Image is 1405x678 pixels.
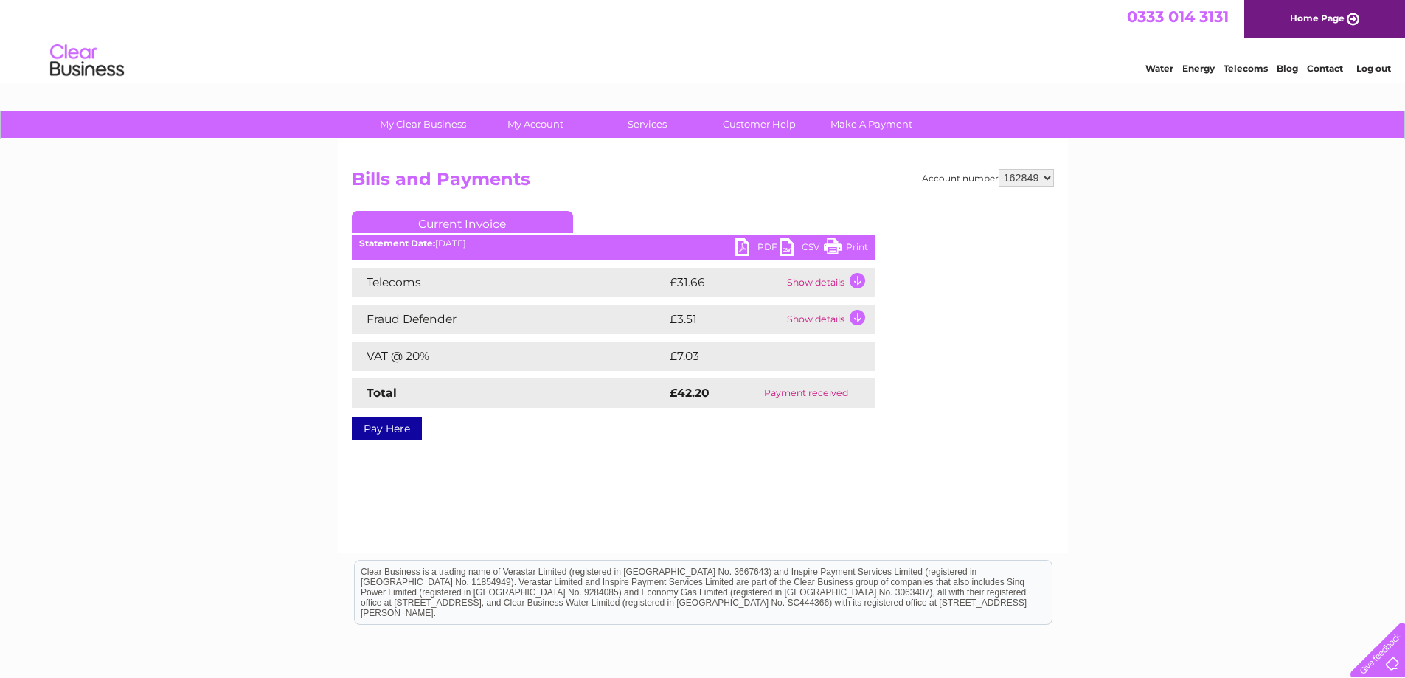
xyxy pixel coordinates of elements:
[1127,7,1229,26] a: 0333 014 3131
[586,111,708,138] a: Services
[352,169,1054,197] h2: Bills and Payments
[355,8,1052,72] div: Clear Business is a trading name of Verastar Limited (registered in [GEOGRAPHIC_DATA] No. 3667643...
[352,417,422,440] a: Pay Here
[783,305,875,334] td: Show details
[352,342,666,371] td: VAT @ 20%
[359,238,435,249] b: Statement Date:
[780,238,824,260] a: CSV
[49,38,125,83] img: logo.png
[666,268,783,297] td: £31.66
[1307,63,1343,74] a: Contact
[352,238,875,249] div: [DATE]
[352,305,666,334] td: Fraud Defender
[474,111,596,138] a: My Account
[666,342,841,371] td: £7.03
[362,111,484,138] a: My Clear Business
[666,305,783,334] td: £3.51
[811,111,932,138] a: Make A Payment
[824,238,868,260] a: Print
[1356,63,1391,74] a: Log out
[783,268,875,297] td: Show details
[735,238,780,260] a: PDF
[670,386,710,400] strong: £42.20
[737,378,875,408] td: Payment received
[1182,63,1215,74] a: Energy
[367,386,397,400] strong: Total
[1224,63,1268,74] a: Telecoms
[352,268,666,297] td: Telecoms
[922,169,1054,187] div: Account number
[1145,63,1173,74] a: Water
[352,211,573,233] a: Current Invoice
[698,111,820,138] a: Customer Help
[1277,63,1298,74] a: Blog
